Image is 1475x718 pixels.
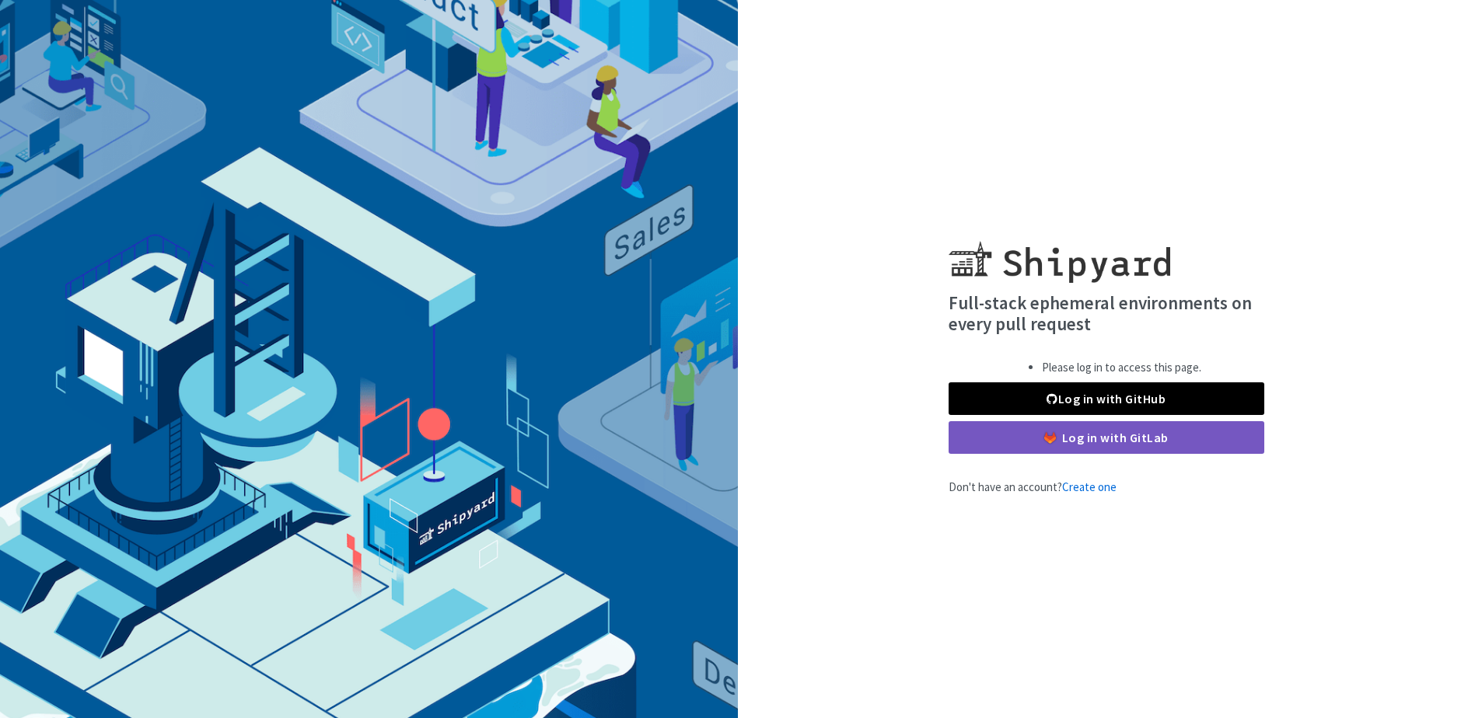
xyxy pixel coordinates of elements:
[1044,432,1056,444] img: gitlab-color.svg
[949,382,1264,415] a: Log in with GitHub
[949,292,1264,335] h4: Full-stack ephemeral environments on every pull request
[1042,359,1201,377] li: Please log in to access this page.
[949,222,1170,283] img: Shipyard logo
[949,479,1117,494] span: Don't have an account?
[949,421,1264,454] a: Log in with GitLab
[1062,479,1117,494] a: Create one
